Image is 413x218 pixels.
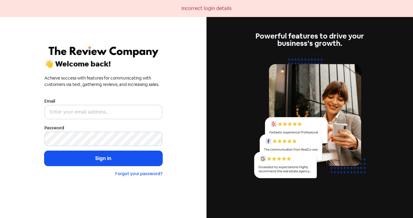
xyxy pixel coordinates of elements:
a: Forgot your password? [115,171,162,176]
div: Powerful features to drive your business's growth. [251,32,369,47]
img: reviews [251,54,369,185]
label: Password [44,125,64,131]
button: Sign in [44,151,162,166]
div: Achieve success with features for communicating with customers via text, gathering reviews, and i... [44,75,162,88]
input: Enter your email address... [44,105,162,119]
div: 👋 Welcome back! [44,60,162,68]
label: Email [44,98,55,104]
